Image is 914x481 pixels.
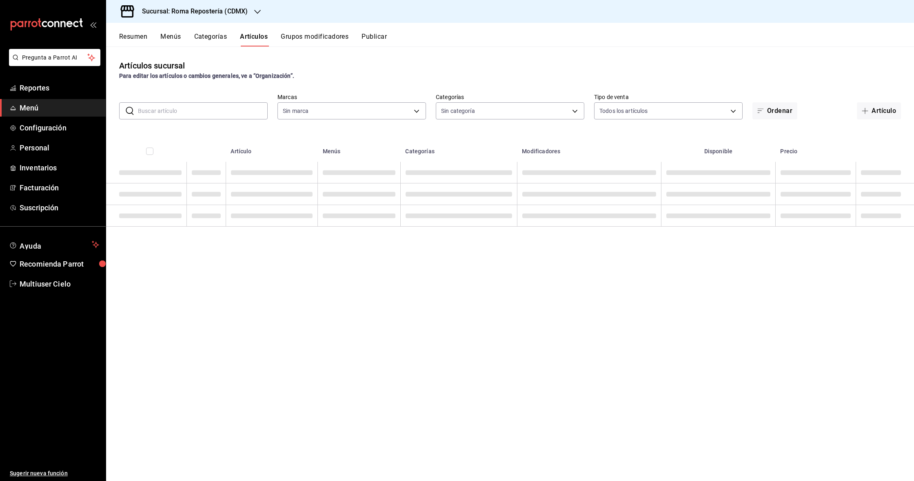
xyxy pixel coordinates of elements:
span: Configuración [20,122,99,133]
button: Ordenar [752,102,797,119]
button: Pregunta a Parrot AI [9,49,100,66]
label: Marcas [277,94,426,100]
span: Todos los artículos [599,107,648,115]
button: Grupos modificadores [281,33,348,46]
span: Reportes [20,82,99,93]
button: Artículos [240,33,268,46]
button: Artículo [857,102,901,119]
label: Tipo de venta [594,94,743,100]
th: Disponible [661,136,775,162]
span: Inventarios [20,162,99,173]
span: Sugerir nueva función [10,469,99,478]
strong: Para editar los artículos o cambios generales, ve a “Organización”. [119,73,294,79]
th: Modificadores [517,136,661,162]
button: Publicar [362,33,387,46]
button: open_drawer_menu [90,21,96,28]
div: navigation tabs [119,33,914,46]
th: Artículo [226,136,317,162]
span: Sin categoría [441,107,475,115]
button: Resumen [119,33,147,46]
span: Ayuda [20,240,89,249]
th: Categorías [400,136,517,162]
th: Menús [318,136,401,162]
button: Categorías [194,33,227,46]
span: Multiuser Cielo [20,278,99,289]
div: Artículos sucursal [119,60,185,72]
span: Personal [20,142,99,153]
span: Menú [20,102,99,113]
input: Buscar artículo [138,103,268,119]
th: Precio [775,136,856,162]
span: Pregunta a Parrot AI [22,53,88,62]
a: Pregunta a Parrot AI [6,59,100,68]
span: Suscripción [20,202,99,213]
label: Categorías [436,94,584,100]
span: Recomienda Parrot [20,258,99,269]
h3: Sucursal: Roma Repostería (CDMX) [135,7,248,16]
span: Sin marca [283,107,308,115]
button: Menús [160,33,181,46]
span: Facturación [20,182,99,193]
